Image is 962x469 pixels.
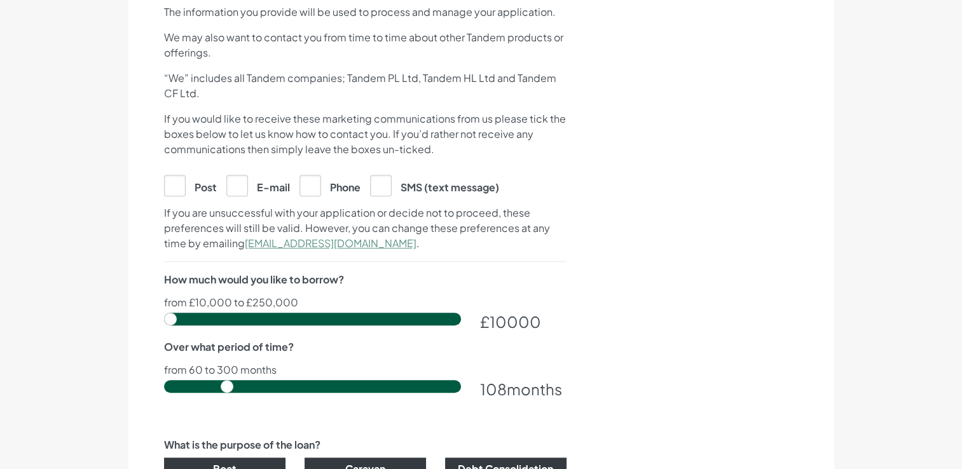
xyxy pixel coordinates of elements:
label: SMS (text message) [370,175,499,195]
label: E-mail [226,175,290,195]
p: If you are unsuccessful with your application or decide not to proceed, these preferences will st... [164,205,567,251]
p: We may also want to contact you from time to time about other Tandem products or offerings. [164,30,567,60]
p: from £10,000 to £250,000 [164,297,567,308]
span: 10000 [490,312,541,331]
p: The information you provide will be used to process and manage your application. [164,4,567,20]
div: months [480,377,567,400]
p: If you would like to receive these marketing communications from us please tick the boxes below t... [164,111,567,157]
label: Phone [299,175,361,195]
label: How much would you like to borrow? [164,272,344,287]
p: from 60 to 300 months [164,365,567,375]
label: Post [164,175,217,195]
span: 108 [480,379,507,398]
a: [EMAIL_ADDRESS][DOMAIN_NAME] [245,236,416,250]
label: What is the purpose of the loan? [164,437,320,452]
div: £ [480,310,567,333]
p: “We” includes all Tandem companies; Tandem PL Ltd, Tandem HL Ltd and Tandem CF Ltd. [164,71,567,101]
label: Over what period of time? [164,339,294,355]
